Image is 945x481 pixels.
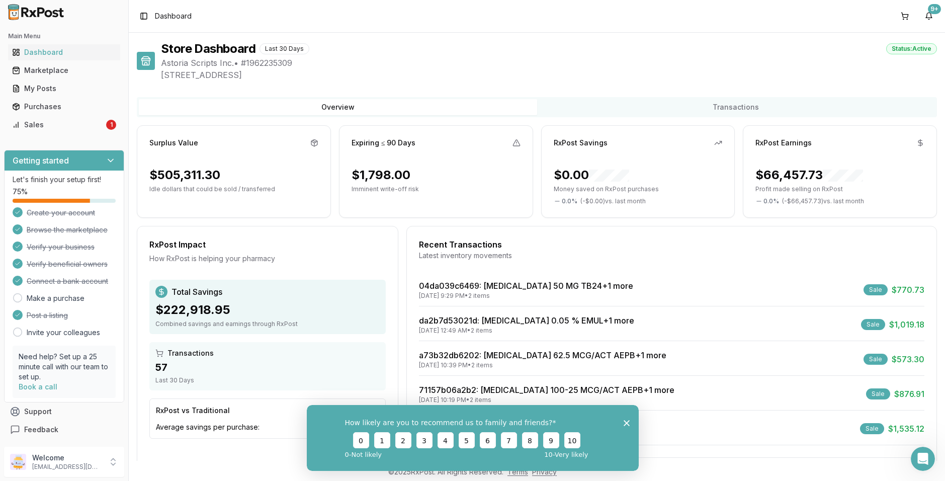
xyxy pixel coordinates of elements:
[911,447,935,471] iframe: Intercom live chat
[4,403,124,421] button: Support
[352,138,416,148] div: Expiring ≤ 90 Days
[149,254,386,264] div: How RxPost is helping your pharmacy
[32,453,102,463] p: Welcome
[921,8,937,24] button: 9+
[860,423,884,434] div: Sale
[167,348,214,358] span: Transactions
[763,197,779,205] span: 0.0 %
[149,138,198,148] div: Surplus Value
[419,281,633,291] a: 04da039c6469: [MEDICAL_DATA] 50 MG TB24+1 more
[866,388,890,399] div: Sale
[4,421,124,439] button: Feedback
[155,11,192,21] nav: breadcrumb
[419,251,924,261] div: Latest inventory movements
[864,354,888,365] div: Sale
[8,116,120,134] a: Sales1
[149,167,220,183] div: $505,311.30
[27,225,108,235] span: Browse the marketplace
[755,167,863,183] div: $66,457.73
[27,293,84,303] a: Make a purchase
[155,320,380,328] div: Combined savings and earnings through RxPost
[419,457,924,473] button: View All Transactions
[4,44,124,60] button: Dashboard
[161,57,937,69] span: Astoria Scripts Inc. • # 1962235309
[171,286,222,298] span: Total Savings
[8,98,120,116] a: Purchases
[27,242,95,252] span: Verify your business
[161,69,937,81] span: [STREET_ADDRESS]
[156,422,260,432] span: Average savings per purchase:
[149,238,386,251] div: RxPost Impact
[888,423,924,435] span: $1,535.12
[155,360,380,374] div: 57
[537,99,935,115] button: Transactions
[419,315,634,326] a: da2b7d53021d: [MEDICAL_DATA] 0.05 % EMUL+1 more
[12,120,104,130] div: Sales
[419,350,666,360] a: a73b32db6202: [MEDICAL_DATA] 62.5 MCG/ACT AEPB+1 more
[12,84,116,94] div: My Posts
[864,284,888,295] div: Sale
[928,4,941,14] div: 9+
[886,43,937,54] div: Status: Active
[149,185,318,193] p: Idle dollars that could be sold / transferred
[894,388,924,400] span: $876.91
[892,353,924,365] span: $573.30
[8,43,120,61] a: Dashboard
[155,376,380,384] div: Last 30 Days
[27,310,68,320] span: Post a listing
[13,175,116,185] p: Let's finish your setup first!
[4,62,124,78] button: Marketplace
[419,361,666,369] div: [DATE] 10:39 PM • 2 items
[10,454,26,470] img: User avatar
[352,185,521,193] p: Imminent write-off risk
[419,396,674,404] div: [DATE] 10:19 PM • 2 items
[106,120,116,130] div: 1
[27,276,108,286] span: Connect a bank account
[155,11,192,21] span: Dashboard
[419,327,634,335] div: [DATE] 12:49 AM • 2 items
[13,187,28,197] span: 75 %
[8,79,120,98] a: My Posts
[24,425,58,435] span: Feedback
[19,352,110,382] p: Need help? Set up a 25 minute call with our team to set up.
[260,43,309,54] div: Last 30 Days
[861,319,885,330] div: Sale
[4,81,124,97] button: My Posts
[532,467,557,476] a: Privacy
[782,197,864,205] span: ( - $66,457.73 ) vs. last month
[554,185,723,193] p: Money saved on RxPost purchases
[155,302,380,318] div: $222,918.95
[892,284,924,296] span: $770.73
[580,197,646,205] span: ( - $0.00 ) vs. last month
[352,167,410,183] div: $1,798.00
[32,463,102,471] p: [EMAIL_ADDRESS][DOMAIN_NAME]
[419,385,674,395] a: 71157b06a2b2: [MEDICAL_DATA] 100-25 MCG/ACT AEPB+1 more
[12,102,116,112] div: Purchases
[507,467,528,476] a: Terms
[27,259,108,269] span: Verify beneficial owners
[156,406,230,416] div: RxPost vs Traditional
[19,382,57,391] a: Book a call
[562,197,577,205] span: 0.0 %
[4,117,124,133] button: Sales1
[4,99,124,115] button: Purchases
[419,292,633,300] div: [DATE] 9:29 PM • 2 items
[4,4,68,20] img: RxPost Logo
[889,318,924,331] span: $1,019.18
[554,167,629,183] div: $0.00
[12,47,116,57] div: Dashboard
[755,138,812,148] div: RxPost Earnings
[8,61,120,79] a: Marketplace
[12,65,116,75] div: Marketplace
